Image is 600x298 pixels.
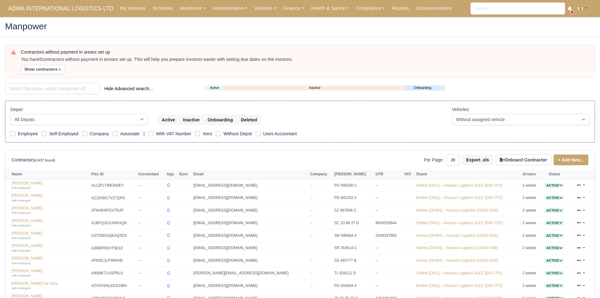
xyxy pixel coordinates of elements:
td: [EMAIL_ADDRESS][DOMAIN_NAME] [192,204,308,217]
span: Active [545,221,564,225]
h6: Contractors without payment in arears set up [21,50,589,55]
td: PG 841432 A [333,192,374,204]
td: -- [137,267,165,280]
a: [PERSON_NAME] self-employed [12,243,88,253]
label: Company [90,130,109,137]
a: + Add New... [554,155,588,165]
a: Enfield (DIG1) - Amazon Logistics ULEZ (EN3 7PZ) [416,221,503,225]
td: [EMAIL_ADDRESS][DOMAIN_NAME] [192,229,308,242]
td: [EMAIL_ADDRESS][DOMAIN_NAME] [192,254,308,267]
td: A2VXV3HLEKG2WH [90,279,137,292]
td: -- [137,242,165,254]
a: Enfield (DIG1) - Amazon Logistics ULEZ (EN3 7PZ) [416,183,503,188]
a: Active [205,85,224,91]
div: + Add New... [551,155,588,165]
td: SS 445777 B [333,254,374,267]
th: UTR [374,170,403,179]
td: A11ZFLT89OH0EY [90,179,137,192]
label: Depot: [10,106,24,113]
label: Per Page: [424,156,444,164]
td: 2049337583 [374,229,403,242]
a: Enfield (DIG1) - Amazon Logistics ULEZ (EN3 7PZ) [416,283,503,288]
td: -- [137,229,165,242]
th: Depot [415,170,521,179]
td: -- [137,204,165,217]
button: Show contractors » [21,65,64,74]
td: -- [374,254,403,267]
small: self-employed [12,199,31,202]
th: Flex ID [90,170,137,179]
a: [PERSON_NAME] self-employed [12,193,88,202]
a: Active [545,233,564,238]
button: Onboarding [203,114,237,125]
td: -- [374,192,403,204]
td: 2 weeks [521,279,541,292]
a: Active [545,283,564,288]
th: Name [5,170,90,179]
button: Active [157,114,179,125]
td: -- [137,217,165,229]
label: Self-Employed [49,130,78,137]
a: Harlow (DHW1) - Amazon Logistics (CM19 5AW) [416,208,498,213]
a: Harlow (DHW1) - Amazon Logistics (CM19 5AW) [416,258,498,263]
th: Company [308,170,333,179]
span: -- [310,183,312,188]
td: 2 weeks [521,229,541,242]
span: -- [310,233,312,238]
a: Schedule [149,2,176,15]
a: My Invoices [117,2,149,15]
a: Active [545,246,564,250]
td: PG 810444 A [333,279,374,292]
a: Harlow (DHW1) - Amazon Logistics (CM19 5AW) [416,246,498,250]
th: VAT [403,170,414,179]
small: self-employed [12,261,31,265]
th: Arrears [521,170,541,179]
a: Active [545,208,564,213]
input: Search (by name, email, transporter id) ... [5,83,100,94]
td: A3TO6KGQEAQ3OX [90,229,137,242]
th: Email [192,170,308,179]
th: App [165,170,178,179]
h6: Contractors [12,157,55,163]
td: [EMAIL_ADDRESS][DOMAIN_NAME] [192,179,308,192]
td: -- [137,192,165,204]
label: Associate [120,130,140,137]
a: Workforce [176,2,209,15]
span: -- [310,246,312,250]
span: -- [310,271,312,275]
a: Active [545,183,564,188]
td: JW 595664 A [333,229,374,242]
td: -- [374,267,403,280]
th: [PERSON_NAME] [333,170,374,179]
small: self-employed [12,224,31,227]
a: Vehicles [251,2,280,15]
td: -- [374,179,403,192]
td: [EMAIL_ADDRESS][DOMAIN_NAME] [192,192,308,204]
small: (1437 found) [35,158,55,162]
h2: Manpower [5,22,595,31]
td: 2 weeks [521,192,541,204]
a: Active [545,258,564,263]
a: [PERSON_NAME] self-employed [12,269,88,278]
span: | [143,131,145,136]
a: Communications [413,2,456,15]
td: A2J2HDC7VZ7QPS [90,192,137,204]
strong: 5 [39,57,42,62]
td: SC 23 88 27 D [333,217,374,229]
th: Accountant [137,170,165,179]
td: AP6NCJLP39HHB [90,254,137,267]
a: Active [545,271,564,275]
small: self-employed [12,286,31,290]
a: Inactive [224,85,405,91]
td: A1BFQJV1UNHUQN [90,217,137,229]
label: Vehicles: [452,106,470,113]
td: -- [374,279,403,292]
span: -- [310,221,312,225]
th: Status [541,170,568,179]
small: self-employed [12,211,31,214]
